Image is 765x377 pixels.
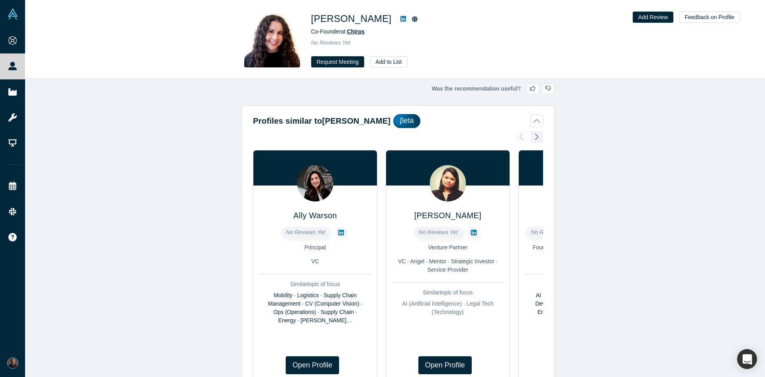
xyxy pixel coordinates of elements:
span: Venture Partner [428,244,467,251]
img: Meryl Breidbart's Profile Image [244,12,300,67]
a: [PERSON_NAME] [414,211,481,220]
h2: Profiles similar to [PERSON_NAME] [253,115,390,127]
div: Was the recommendation useful? [241,83,555,94]
div: AI (Artificial Intelligence) · Big Data · DevOps (Development Operations) · Enterprise Software ·... [524,291,637,325]
span: No Reviews Yet [419,229,458,235]
h1: [PERSON_NAME] [311,12,392,26]
span: Co-Founder at [311,28,365,35]
a: Open Profile [286,356,339,374]
a: Ally Warson [293,211,337,220]
div: Similar topic of focus [524,280,637,288]
span: No Reviews Yet [311,39,351,46]
span: AI (Artificial Intelligence) · Legal Tech (Technology) [402,300,493,315]
div: βeta [393,114,420,128]
div: Angel · VC · Mentor [524,257,637,266]
button: Add to List [370,56,407,67]
div: Similar topic of focus [259,280,371,288]
div: Mobility · Logistics · Supply Chain Management · CV (Computer Vision) · Ops (Operations) · Supply... [259,291,371,325]
span: Principal [304,244,326,251]
button: Feedback on Profile [679,12,740,23]
div: VC [259,257,371,266]
button: Profiles similar to[PERSON_NAME]βeta [253,114,543,128]
button: Request Meeting [311,56,365,67]
span: No Reviews Yet [531,229,570,235]
img: Ruben Klein's Account [7,357,18,369]
span: No Reviews Yet [286,229,326,235]
a: Open Profile [418,356,472,374]
div: Similar topic of focus [392,288,504,297]
a: Chirps [347,28,365,35]
button: Add Review [633,12,674,23]
img: Ally Warson's Profile Image [297,165,333,201]
span: Founder & General Partner at Inference Partners [533,244,654,251]
div: VC · Angel · Mentor · Strategic Investor · Service Provider [392,257,504,274]
img: Anisha Patnaik's Profile Image [430,165,466,201]
img: Alchemist Vault Logo [7,8,18,20]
